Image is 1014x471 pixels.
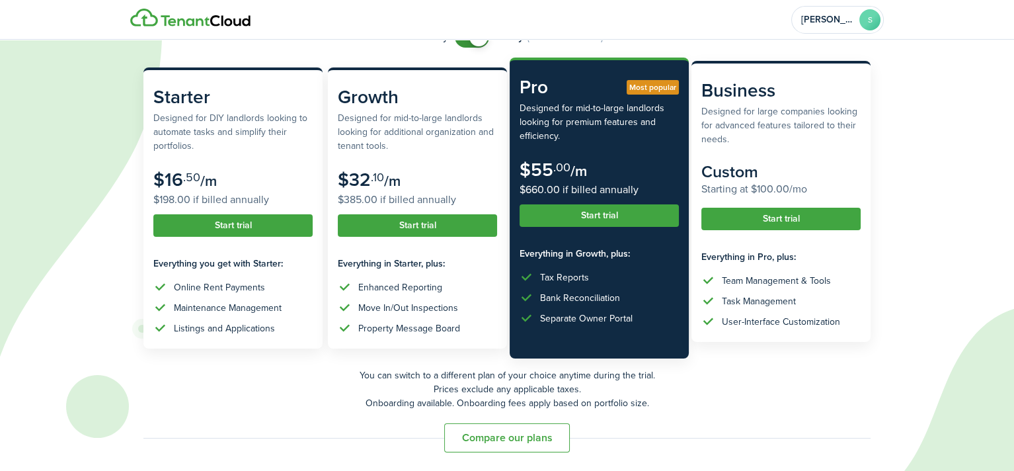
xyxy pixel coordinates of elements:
[629,81,676,93] span: Most popular
[540,271,589,284] div: Tax Reports
[338,192,497,208] subscription-pricing-card-price-annual: $385.00 if billed annually
[859,9,880,30] avatar-text: S
[701,208,861,230] button: Start trial
[338,111,497,153] subscription-pricing-card-description: Designed for mid-to-large landlords looking for additional organization and tenant tools.
[174,321,275,335] div: Listings and Applications
[701,77,861,105] subscription-pricing-card-title: Business
[570,160,587,182] subscription-pricing-card-price-period: /m
[722,294,796,308] div: Task Management
[153,257,313,271] subscription-pricing-card-features-title: Everything you get with Starter:
[338,83,497,111] subscription-pricing-card-title: Growth
[520,247,679,261] subscription-pricing-card-features-title: Everything in Growth, plus:
[153,166,183,193] subscription-pricing-card-price-amount: $16
[153,192,313,208] subscription-pricing-card-price-annual: $198.00 if billed annually
[520,182,679,198] subscription-pricing-card-price-annual: $660.00 if billed annually
[444,423,570,452] button: Compare our plans
[553,159,570,176] subscription-pricing-card-price-cents: .00
[722,315,840,329] div: User-Interface Customization
[153,83,313,111] subscription-pricing-card-title: Starter
[384,170,401,192] subscription-pricing-card-price-period: /m
[701,105,861,146] subscription-pricing-card-description: Designed for large companies looking for advanced features tailored to their needs.
[701,250,861,264] subscription-pricing-card-features-title: Everything in Pro, plus:
[338,257,497,271] subscription-pricing-card-features-title: Everything in Starter, plus:
[520,73,679,101] subscription-pricing-card-title: Pro
[701,181,861,197] subscription-pricing-card-price-annual: Starting at $100.00/mo
[153,111,313,153] subscription-pricing-card-description: Designed for DIY landlords looking to automate tasks and simplify their portfolios.
[338,214,497,237] button: Start trial
[338,166,371,193] subscription-pricing-card-price-amount: $32
[520,156,553,183] subscription-pricing-card-price-amount: $55
[520,204,679,227] button: Start trial
[174,301,282,315] div: Maintenance Management
[371,169,384,186] subscription-pricing-card-price-cents: .10
[358,280,442,294] div: Enhanced Reporting
[701,159,758,184] subscription-pricing-card-price-amount: Custom
[722,274,831,288] div: Team Management & Tools
[801,15,854,24] span: Sara
[540,312,633,325] div: Separate Owner Portal
[200,170,217,192] subscription-pricing-card-price-period: /m
[143,368,871,410] p: You can switch to a different plan of your choice anytime during the trial. Prices exclude any ap...
[183,169,200,186] subscription-pricing-card-price-cents: .50
[174,280,265,294] div: Online Rent Payments
[358,321,460,335] div: Property Message Board
[520,101,679,143] subscription-pricing-card-description: Designed for mid-to-large landlords looking for premium features and efficiency.
[153,214,313,237] button: Start trial
[130,9,251,27] img: Logo
[791,6,884,34] button: Open menu
[358,301,458,315] div: Move In/Out Inspections
[540,291,620,305] div: Bank Reconciliation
